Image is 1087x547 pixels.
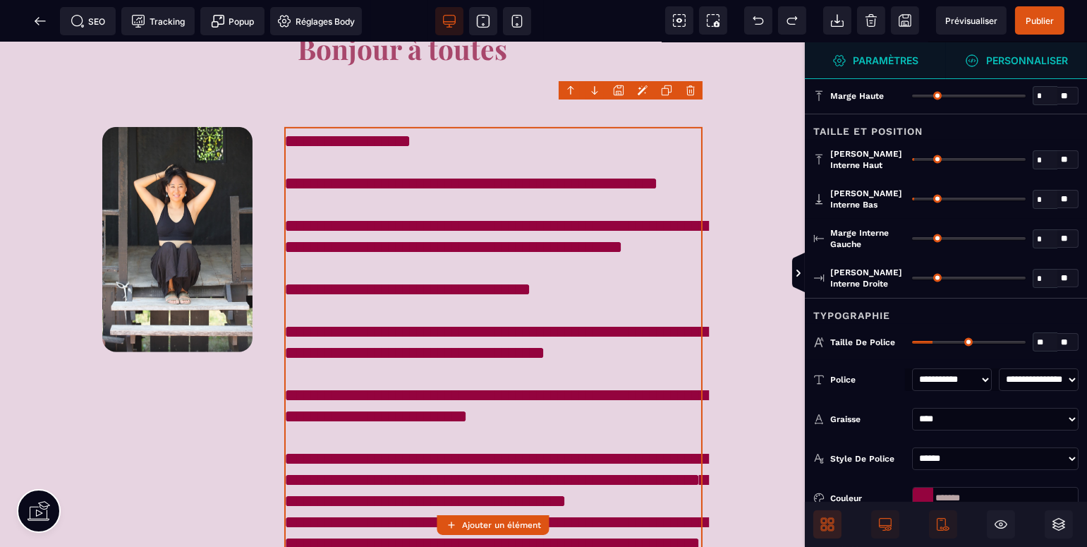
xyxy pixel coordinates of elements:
strong: Personnaliser [986,55,1068,66]
span: Masquer le bloc [987,510,1015,539]
span: Défaire [744,6,772,35]
span: Voir mobile [503,7,531,35]
span: Afficher le mobile [929,510,957,539]
span: Ouvrir le gestionnaire de styles [946,42,1087,79]
div: Couleur [830,491,905,505]
div: Style de police [830,452,905,466]
span: Taille de police [830,337,895,348]
span: Réglages Body [277,14,355,28]
strong: Ajouter un élément [462,520,541,530]
div: Taille et position [805,114,1087,140]
span: Ouvrir le gestionnaire de styles [805,42,946,79]
span: [PERSON_NAME] interne bas [830,188,905,210]
span: Code de suivi [121,7,195,35]
span: Retour [26,7,54,35]
span: Publier [1026,16,1054,26]
div: Police [830,373,905,387]
span: Capture d'écran [699,6,727,35]
span: SEO [71,14,106,28]
span: Voir les composants [665,6,693,35]
button: Ajouter un élément [437,515,549,535]
span: Nettoyage [857,6,885,35]
span: Favicon [270,7,362,35]
span: Tracking [131,14,185,28]
span: [PERSON_NAME] interne haut [830,148,905,171]
span: Importer [823,6,851,35]
span: Marge haute [830,90,884,102]
span: Créer une alerte modale [200,7,265,35]
span: Voir bureau [435,7,463,35]
span: Ouvrir les blocs [813,510,842,539]
span: Afficher le desktop [871,510,899,539]
span: Marge interne gauche [830,227,905,250]
span: Enregistrer le contenu [1015,6,1064,35]
span: Enregistrer [891,6,919,35]
strong: Paramètres [854,55,919,66]
span: Rétablir [778,6,806,35]
span: Ouvrir les calques [1045,510,1073,539]
span: Aperçu [936,6,1007,35]
span: Popup [211,14,255,28]
img: f9f5797482f1821b1302adf095307831_66211f343c6c1_2Y7A1587.jpg [102,85,253,310]
span: Afficher les vues [805,253,819,295]
span: Prévisualiser [945,16,997,26]
span: [PERSON_NAME] interne droite [830,267,905,289]
div: Graisse [830,412,905,426]
div: Typographie [805,298,1087,324]
span: Métadata SEO [60,7,116,35]
span: Voir tablette [469,7,497,35]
